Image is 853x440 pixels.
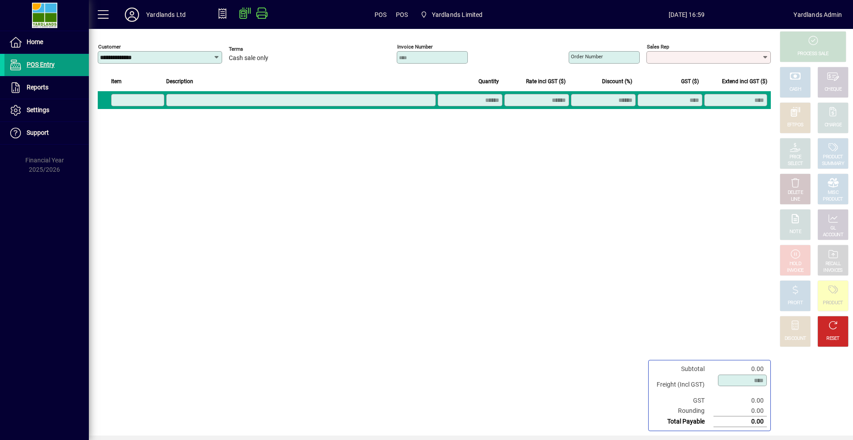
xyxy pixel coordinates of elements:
[652,364,713,374] td: Subtotal
[27,61,55,68] span: POS Entry
[787,122,804,129] div: EFTPOS
[4,77,89,99] a: Reports
[713,406,767,416] td: 0.00
[788,190,803,196] div: DELETE
[652,406,713,416] td: Rounding
[785,335,806,342] div: DISCOUNT
[98,44,121,50] mat-label: Customer
[229,46,282,52] span: Terms
[789,86,801,93] div: CASH
[4,122,89,144] a: Support
[789,229,801,235] div: NOTE
[823,232,843,238] div: ACCOUNT
[789,261,801,267] div: HOLD
[797,51,829,57] div: PROCESS SALE
[789,154,801,161] div: PRICE
[647,44,669,50] mat-label: Sales rep
[791,196,800,203] div: LINE
[4,31,89,53] a: Home
[478,77,499,86] span: Quantity
[713,396,767,406] td: 0.00
[375,8,387,22] span: POS
[828,190,838,196] div: MISC
[825,261,841,267] div: RECALL
[722,77,767,86] span: Extend incl GST ($)
[823,196,843,203] div: PRODUCT
[27,106,49,113] span: Settings
[825,122,842,129] div: CHARGE
[713,364,767,374] td: 0.00
[397,44,433,50] mat-label: Invoice number
[111,77,122,86] span: Item
[652,374,713,396] td: Freight (Incl GST)
[229,55,268,62] span: Cash sale only
[823,267,842,274] div: INVOICES
[526,77,566,86] span: Rate incl GST ($)
[823,300,843,307] div: PRODUCT
[826,335,840,342] div: RESET
[27,38,43,45] span: Home
[788,300,803,307] div: PROFIT
[27,84,48,91] span: Reports
[166,77,193,86] span: Description
[681,77,699,86] span: GST ($)
[27,129,49,136] span: Support
[146,8,186,22] div: Yardlands Ltd
[602,77,632,86] span: Discount (%)
[793,8,842,22] div: Yardlands Admin
[652,416,713,427] td: Total Payable
[118,7,146,23] button: Profile
[396,8,408,22] span: POS
[713,416,767,427] td: 0.00
[417,7,486,23] span: Yardlands Limited
[580,8,794,22] span: [DATE] 16:59
[788,161,803,167] div: SELECT
[432,8,483,22] span: Yardlands Limited
[823,154,843,161] div: PRODUCT
[787,267,803,274] div: INVOICE
[4,99,89,121] a: Settings
[571,53,603,60] mat-label: Order number
[825,86,841,93] div: CHEQUE
[822,161,844,167] div: SUMMARY
[652,396,713,406] td: GST
[830,225,836,232] div: GL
